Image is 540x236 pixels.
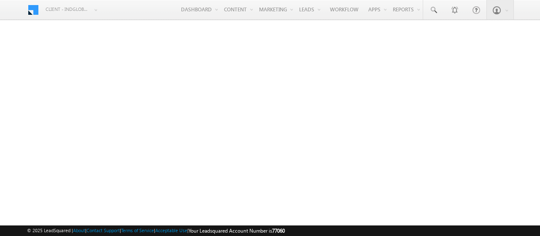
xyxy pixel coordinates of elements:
span: © 2025 LeadSquared | | | | | [27,227,285,235]
a: Acceptable Use [155,228,187,233]
a: Terms of Service [121,228,154,233]
a: About [73,228,85,233]
a: Contact Support [86,228,120,233]
span: 77060 [272,228,285,234]
span: Client - indglobal1 (77060) [46,5,90,14]
span: Your Leadsquared Account Number is [189,228,285,234]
